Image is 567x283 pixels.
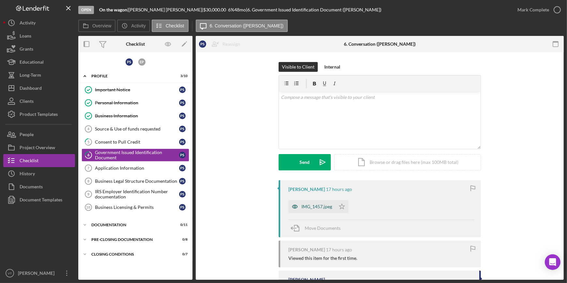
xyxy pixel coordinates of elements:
[82,149,189,162] a: 6Government Issued Identification DocumentPS
[82,188,189,201] a: 9IRS Employer Identification Number documentationPS
[82,83,189,96] a: Important NoticePS
[246,7,381,12] div: | 6. Government Issued Identification Document ([PERSON_NAME])
[176,238,188,242] div: 0 / 8
[99,7,127,12] b: On the wagon
[95,87,179,92] div: Important Notice
[326,187,352,192] time: 2025-08-26 22:33
[16,267,59,281] div: [PERSON_NAME]
[3,267,75,280] button: VT[PERSON_NAME]
[326,247,352,252] time: 2025-08-26 22:30
[20,128,34,143] div: People
[152,20,189,32] button: Checklist
[3,167,75,180] button: History
[288,256,357,261] div: Viewed this item for the first time.
[288,200,348,213] button: IMG_1457.jpeg
[3,29,75,42] button: Loans
[203,7,228,12] div: $30,000.00
[82,201,189,214] a: 10Business Licensing & PermitsPS
[20,69,41,83] div: Long-Term
[3,69,75,82] button: Long-Term
[92,23,111,28] label: Overview
[20,141,55,156] div: Project Overview
[179,178,186,184] div: P S
[3,128,75,141] button: People
[95,165,179,171] div: Application Information
[95,189,179,199] div: IRS Employer Identification Number documentation
[87,140,89,144] tspan: 5
[82,96,189,109] a: Personal InformationPS
[321,62,344,72] button: Internal
[210,23,283,28] label: 6. Conversation ([PERSON_NAME])
[176,74,188,78] div: 3 / 10
[78,6,94,14] div: Open
[20,180,43,195] div: Documents
[279,62,318,72] button: Visible to Client
[87,192,89,196] tspan: 9
[545,254,560,270] div: Open Intercom Messenger
[288,187,325,192] div: [PERSON_NAME]
[138,58,146,66] div: E P
[3,154,75,167] button: Checklist
[179,126,186,132] div: P S
[95,150,179,160] div: Government Issued Identification Document
[3,141,75,154] button: Project Overview
[179,113,186,119] div: P S
[95,139,179,145] div: Consent to Pull Credit
[82,122,189,135] a: 4Source & Use of funds requestedPS
[288,277,325,282] div: [PERSON_NAME]
[176,223,188,227] div: 0 / 11
[344,41,416,47] div: 6. Conversation ([PERSON_NAME])
[20,193,62,208] div: Document Templates
[179,100,186,106] div: P S
[3,82,75,95] a: Dashboard
[3,16,75,29] button: Activity
[179,165,186,171] div: P S
[3,108,75,121] a: Product Templates
[126,58,133,66] div: P S
[131,23,146,28] label: Activity
[3,180,75,193] button: Documents
[3,95,75,108] button: Clients
[166,23,184,28] label: Checklist
[20,55,44,70] div: Educational
[301,204,332,209] div: IMG_1457.jpeg
[95,179,179,184] div: Business Legal Structure Documentation
[511,3,564,16] button: Mark Complete
[305,225,341,231] span: Move Documents
[179,152,186,158] div: P S
[196,38,247,51] button: PSReassign
[95,126,179,132] div: Source & Use of funds requested
[279,154,331,170] button: Send
[20,16,36,31] div: Activity
[95,113,179,118] div: Business Information
[87,166,89,170] tspan: 7
[20,108,58,122] div: Product Templates
[179,86,186,93] div: P S
[78,20,115,32] button: Overview
[20,95,34,109] div: Clients
[20,29,31,44] div: Loans
[517,3,549,16] div: Mark Complete
[8,272,12,275] text: VT
[95,205,179,210] div: Business Licensing & Permits
[87,127,90,131] tspan: 4
[117,20,150,32] button: Activity
[222,38,240,51] div: Reassign
[234,7,246,12] div: 48 mo
[179,139,186,145] div: P S
[20,154,38,169] div: Checklist
[3,55,75,69] button: Educational
[129,7,203,12] div: [PERSON_NAME] [PERSON_NAME] |
[99,7,129,12] div: |
[3,42,75,55] button: Grants
[196,20,288,32] button: 6. Conversation ([PERSON_NAME])
[82,109,189,122] a: Business InformationPS
[179,191,186,197] div: P S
